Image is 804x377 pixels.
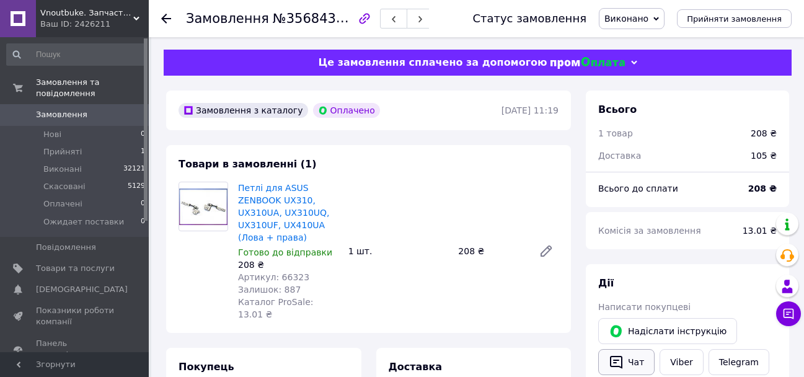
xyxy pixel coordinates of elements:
[598,349,655,375] button: Чат
[36,263,115,274] span: Товари та послуги
[743,226,777,236] span: 13.01 ₴
[660,349,703,375] a: Viber
[273,11,361,26] span: №356843461
[6,43,146,66] input: Пошук
[141,146,145,157] span: 1
[179,103,308,118] div: Замовлення з каталогу
[36,338,115,360] span: Панель управління
[43,146,82,157] span: Прийняті
[40,19,149,30] div: Ваш ID: 2426211
[43,216,124,228] span: Ожидает поставки
[453,242,529,260] div: 208 ₴
[238,183,330,242] a: Петлі для ASUS ZENBOOK UX310, UX310UA, UX310UQ, UX310UF, UX410UA (Лова + права)
[598,318,737,344] button: Надіслати інструкцію
[186,11,269,26] span: Замовлення
[161,12,171,25] div: Повернутися назад
[598,302,691,312] span: Написати покупцеві
[501,105,559,115] time: [DATE] 11:19
[128,181,145,192] span: 5129
[598,151,641,161] span: Доставка
[36,242,96,253] span: Повідомлення
[598,104,637,115] span: Всього
[604,14,648,24] span: Виконано
[598,277,614,289] span: Дії
[36,284,128,295] span: [DEMOGRAPHIC_DATA]
[238,297,313,319] span: Каталог ProSale: 13.01 ₴
[179,361,234,373] span: Покупець
[534,239,559,264] a: Редагувати
[472,12,586,25] div: Статус замовлення
[238,247,332,257] span: Готово до відправки
[598,128,633,138] span: 1 товар
[343,242,454,260] div: 1 шт.
[318,56,547,68] span: Це замовлення сплачено за допомогою
[748,184,777,193] b: 208 ₴
[123,164,145,175] span: 32121
[43,181,86,192] span: Скасовані
[43,164,82,175] span: Виконані
[238,259,338,271] div: 208 ₴
[550,57,625,69] img: evopay logo
[141,198,145,210] span: 0
[709,349,769,375] a: Telegram
[179,158,317,170] span: Товари в замовленні (1)
[43,129,61,140] span: Нові
[598,226,701,236] span: Комісія за замовлення
[40,7,133,19] span: Vnoutbuke. Запчастини для ноутбуків опт - роздріб !
[751,127,777,140] div: 208 ₴
[677,9,792,28] button: Прийняти замовлення
[389,361,443,373] span: Доставка
[141,129,145,140] span: 0
[36,109,87,120] span: Замовлення
[743,142,784,169] div: 105 ₴
[313,103,380,118] div: Оплачено
[238,285,301,295] span: Залишок: 887
[238,272,309,282] span: Артикул: 66323
[43,198,82,210] span: Оплачені
[179,188,228,225] img: Петлі для ASUS ZENBOOK UX310, UX310UA, UX310UQ, UX310UF, UX410UA (Лова + права)
[141,216,145,228] span: 0
[687,14,782,24] span: Прийняти замовлення
[776,301,801,326] button: Чат з покупцем
[598,184,678,193] span: Всього до сплати
[36,305,115,327] span: Показники роботи компанії
[36,77,149,99] span: Замовлення та повідомлення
